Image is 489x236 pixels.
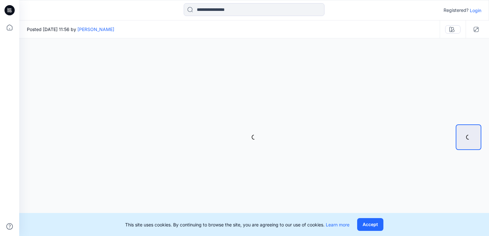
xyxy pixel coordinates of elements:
[326,222,349,227] a: Learn more
[77,27,114,32] a: [PERSON_NAME]
[27,26,114,33] span: Posted [DATE] 11:56 by
[125,221,349,228] p: This site uses cookies. By continuing to browse the site, you are agreeing to our use of cookies.
[357,218,383,231] button: Accept
[444,6,469,14] p: Registered?
[470,7,481,14] p: Login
